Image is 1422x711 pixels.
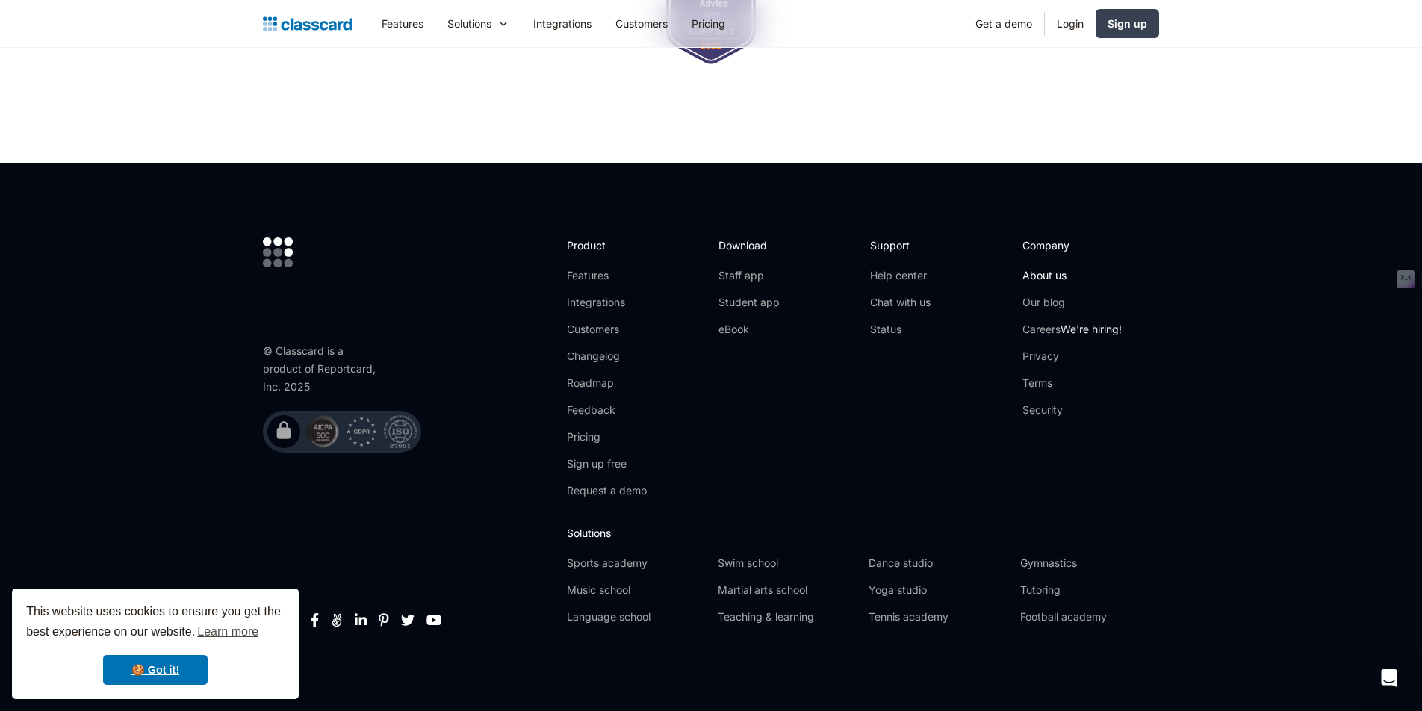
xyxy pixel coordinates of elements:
[401,612,415,627] a: 
[1045,7,1096,40] a: Login
[1096,9,1159,38] a: Sign up
[603,7,680,40] a: Customers
[718,609,857,624] a: Teaching & learning
[567,483,647,498] a: Request a demo
[1022,376,1122,391] a: Terms
[1061,323,1122,335] span: We're hiring!
[12,589,299,699] div: cookieconsent
[1371,660,1407,696] div: Open Intercom Messenger
[426,612,441,627] a: 
[355,612,367,627] a: 
[26,603,285,643] span: This website uses cookies to ensure you get the best experience on our website.
[718,295,780,310] a: Student app
[1020,556,1159,571] a: Gymnastics
[1108,16,1147,31] div: Sign up
[195,621,261,643] a: learn more about cookies
[680,7,737,40] a: Pricing
[103,655,208,685] a: dismiss cookie message
[521,7,603,40] a: Integrations
[718,268,780,283] a: Staff app
[567,525,1159,541] h2: Solutions
[1022,403,1122,417] a: Security
[870,295,931,310] a: Chat with us
[567,556,706,571] a: Sports academy
[963,7,1044,40] a: Get a demo
[869,583,1007,597] a: Yoga studio
[718,237,780,253] h2: Download
[379,612,389,627] a: 
[447,16,491,31] div: Solutions
[567,403,647,417] a: Feedback
[567,429,647,444] a: Pricing
[567,376,647,391] a: Roadmap
[1022,237,1122,253] h2: Company
[870,268,931,283] a: Help center
[870,322,931,337] a: Status
[718,556,857,571] a: Swim school
[567,295,647,310] a: Integrations
[869,556,1007,571] a: Dance studio
[331,612,343,627] a: 
[567,609,706,624] a: Language school
[370,7,435,40] a: Features
[870,237,931,253] h2: Support
[1022,349,1122,364] a: Privacy
[263,342,382,396] div: © Classcard is a product of Reportcard, Inc. 2025
[311,612,319,627] a: 
[718,322,780,337] a: eBook
[263,13,352,34] a: home
[1022,322,1122,337] a: CareersWe're hiring!
[1020,583,1159,597] a: Tutoring
[718,583,857,597] a: Martial arts school
[567,349,647,364] a: Changelog
[1022,268,1122,283] a: About us
[567,268,647,283] a: Features
[435,7,521,40] div: Solutions
[1022,295,1122,310] a: Our blog
[567,322,647,337] a: Customers
[567,456,647,471] a: Sign up free
[1020,609,1159,624] a: Football academy
[567,237,647,253] h2: Product
[869,609,1007,624] a: Tennis academy
[567,583,706,597] a: Music school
